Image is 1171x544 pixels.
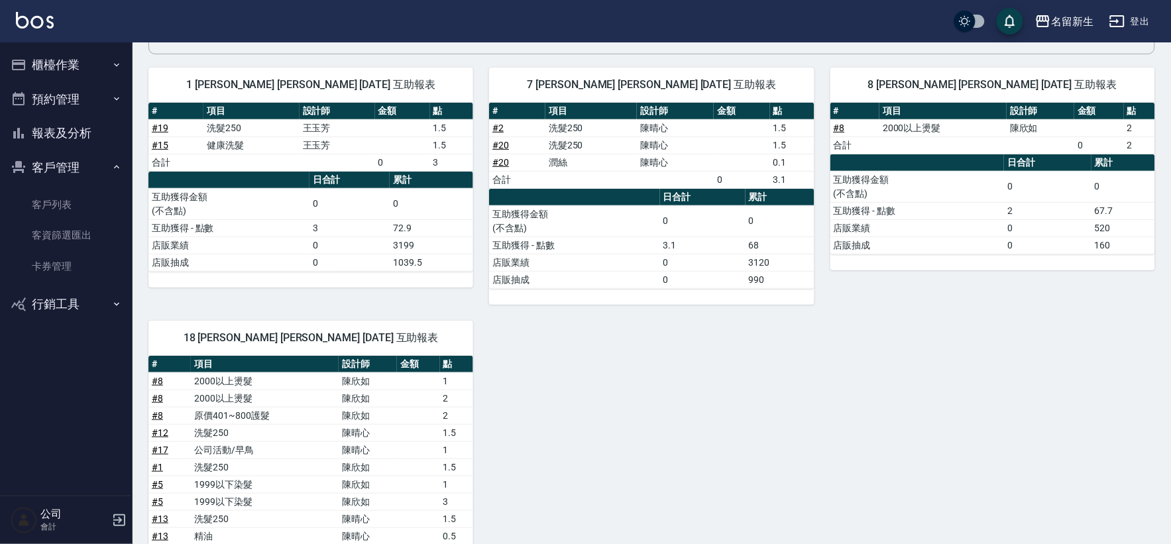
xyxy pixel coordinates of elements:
th: 點 [430,103,474,120]
td: 陳欣如 [339,493,397,510]
td: 1 [440,372,474,390]
td: 洗髮250 [191,424,339,441]
td: 店販抽成 [148,254,309,271]
td: 陳欣如 [1007,119,1074,136]
td: 0 [1074,136,1124,154]
button: 名留新生 [1030,8,1099,35]
td: 1 [440,476,474,493]
td: 0 [390,188,473,219]
td: 洗髮250 [191,510,339,527]
td: 洗髮250 [545,136,637,154]
th: # [148,103,203,120]
th: 設計師 [300,103,375,120]
td: 1.5 [440,459,474,476]
button: 報表及分析 [5,116,127,150]
td: 2 [1124,119,1155,136]
button: 行銷工具 [5,287,127,321]
td: 店販抽成 [489,271,659,288]
a: #12 [152,427,168,438]
table: a dense table [148,103,473,172]
p: 會計 [40,521,108,533]
a: #17 [152,445,168,455]
td: 3 [440,493,474,510]
a: #5 [152,496,163,507]
a: #15 [152,140,168,150]
img: Logo [16,12,54,28]
th: 金額 [397,356,439,373]
td: 3 [309,219,390,237]
td: 陳晴心 [339,510,397,527]
td: 1.5 [430,119,474,136]
td: 0 [309,237,390,254]
td: 2000以上燙髮 [191,372,339,390]
td: 原價401~800護髮 [191,407,339,424]
td: 1.5 [430,136,474,154]
a: #8 [152,376,163,386]
th: 累計 [390,172,473,189]
span: 1 [PERSON_NAME] [PERSON_NAME] [DATE] 互助報表 [164,78,457,91]
th: 累計 [1091,154,1155,172]
td: 0 [1004,237,1091,254]
th: 金額 [375,103,430,120]
td: 520 [1091,219,1155,237]
div: 名留新生 [1051,13,1093,30]
td: 1039.5 [390,254,473,271]
td: 1999以下染髮 [191,476,339,493]
td: 合計 [148,154,203,171]
td: 互助獲得 - 點數 [148,219,309,237]
td: 3 [430,154,474,171]
td: 店販抽成 [830,237,1005,254]
th: 日合計 [1004,154,1091,172]
th: 設計師 [339,356,397,373]
td: 互助獲得金額 (不含點) [148,188,309,219]
table: a dense table [489,103,814,189]
td: 店販業績 [830,219,1005,237]
td: 1.5 [770,119,814,136]
a: #2 [492,123,504,133]
th: # [489,103,545,120]
td: 陳晴心 [339,441,397,459]
th: 設計師 [1007,103,1074,120]
td: 2000以上燙髮 [879,119,1007,136]
td: 1.5 [440,510,474,527]
a: #8 [152,393,163,404]
th: 日合計 [309,172,390,189]
td: 潤絲 [545,154,637,171]
table: a dense table [830,154,1155,254]
td: 0 [746,205,814,237]
button: 預約管理 [5,82,127,117]
td: 1999以下染髮 [191,493,339,510]
td: 160 [1091,237,1155,254]
th: 點 [770,103,814,120]
td: 店販業績 [148,237,309,254]
td: 合計 [830,136,880,154]
td: 990 [746,271,814,288]
td: 陳晴心 [637,136,714,154]
a: #8 [834,123,845,133]
td: 互助獲得金額 (不含點) [489,205,659,237]
span: 8 [PERSON_NAME] [PERSON_NAME] [DATE] 互助報表 [846,78,1139,91]
th: 項目 [879,103,1007,120]
th: 點 [1124,103,1155,120]
td: 0 [309,254,390,271]
td: 陳欣如 [339,476,397,493]
th: 點 [440,356,474,373]
td: 2 [440,390,474,407]
td: 洗髮250 [545,119,637,136]
th: # [830,103,880,120]
td: 2 [440,407,474,424]
td: 陳欣如 [339,407,397,424]
td: 2 [1124,136,1155,154]
td: 陳欣如 [339,390,397,407]
span: 18 [PERSON_NAME] [PERSON_NAME] [DATE] 互助報表 [164,331,457,345]
td: 1.5 [770,136,814,154]
td: 0 [660,271,746,288]
img: Person [11,507,37,533]
td: 洗髮250 [203,119,299,136]
table: a dense table [148,172,473,272]
a: #8 [152,410,163,421]
td: 王玉芳 [300,136,375,154]
td: 3.1 [770,171,814,188]
th: 累計 [746,189,814,206]
td: 3199 [390,237,473,254]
